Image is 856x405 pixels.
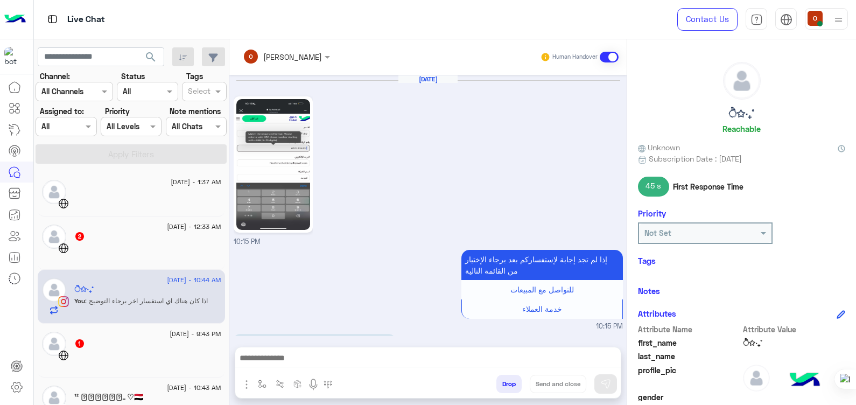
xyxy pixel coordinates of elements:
[46,12,59,26] img: tab
[530,375,586,393] button: Send and close
[74,285,94,294] h5: ੈ✩‧₊˚
[58,243,69,254] img: WebChat
[673,181,743,192] span: First Response Time
[42,332,66,356] img: defaultAdmin.png
[677,8,738,31] a: Contact Us
[42,278,66,302] img: defaultAdmin.png
[638,256,845,266] h6: Tags
[144,51,157,64] span: search
[638,208,666,218] h6: Priority
[638,142,680,153] span: Unknown
[186,71,203,82] label: Tags
[600,379,611,389] img: send message
[743,337,846,348] span: ੈ✩‧₊˚
[552,53,598,61] small: Human Handover
[638,337,741,348] span: first_name
[58,350,69,361] img: WebChat
[186,85,211,99] div: Select
[240,378,253,391] img: send attachment
[234,238,261,246] span: 10:15 PM
[638,392,741,403] span: gender
[649,153,742,164] span: Subscription Date : [DATE]
[171,177,221,187] span: [DATE] - 1:37 AM
[121,71,145,82] label: Status
[398,75,458,83] h6: [DATE]
[461,250,623,280] p: 15/9/2025, 10:15 PM
[596,322,623,332] span: 10:15 PM
[40,71,70,82] label: Channel:
[75,339,84,348] span: 1
[75,232,84,241] span: 2
[728,108,755,120] h5: ੈ✩‧₊˚
[496,375,522,393] button: Drop
[58,296,69,307] img: Instagram
[638,286,660,296] h6: Notes
[271,375,289,393] button: Trigger scenario
[74,393,143,402] h5: ¹² ⋆⃝𝑵𝑨𝑺𝑹ـ ♡🇾🇪
[743,324,846,335] span: Attribute Value
[105,106,130,117] label: Priority
[638,177,669,196] span: 45 s
[276,380,284,388] img: Trigger scenario
[638,351,741,362] span: last_name
[746,8,767,31] a: tab
[832,13,845,26] img: profile
[638,309,676,318] h6: Attributes
[167,275,221,285] span: [DATE] - 10:44 AM
[167,383,221,393] span: [DATE] - 10:43 AM
[638,324,741,335] span: Attribute Name
[289,375,307,393] button: create order
[4,47,24,66] img: 114004088273201
[42,180,66,204] img: defaultAdmin.png
[170,106,221,117] label: Note mentions
[40,106,84,117] label: Assigned to:
[743,365,770,392] img: defaultAdmin.png
[724,62,760,99] img: defaultAdmin.png
[786,362,824,400] img: hulul-logo.png
[780,13,792,26] img: tab
[722,124,761,134] h6: Reachable
[522,304,562,313] span: خدمة العملاء
[750,13,763,26] img: tab
[293,380,302,388] img: create order
[67,12,105,27] p: Live Chat
[85,297,208,305] span: اذا كان هناك اي استفسار اخر برجاء التوضيح
[170,329,221,339] span: [DATE] - 9:43 PM
[743,392,846,403] span: null
[167,222,221,232] span: [DATE] - 12:33 AM
[234,334,395,364] p: 15/9/2025, 10:16 PM
[42,225,66,249] img: defaultAdmin.png
[74,297,85,305] span: You
[58,198,69,209] img: WebChat
[4,8,26,31] img: Logo
[36,144,227,164] button: Apply Filters
[510,285,574,294] span: للتواصل مع المبيعات
[307,378,320,391] img: send voice note
[258,380,266,388] img: select flow
[638,365,741,389] span: profile_pic
[254,375,271,393] button: select flow
[138,47,164,71] button: search
[808,11,823,26] img: userImage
